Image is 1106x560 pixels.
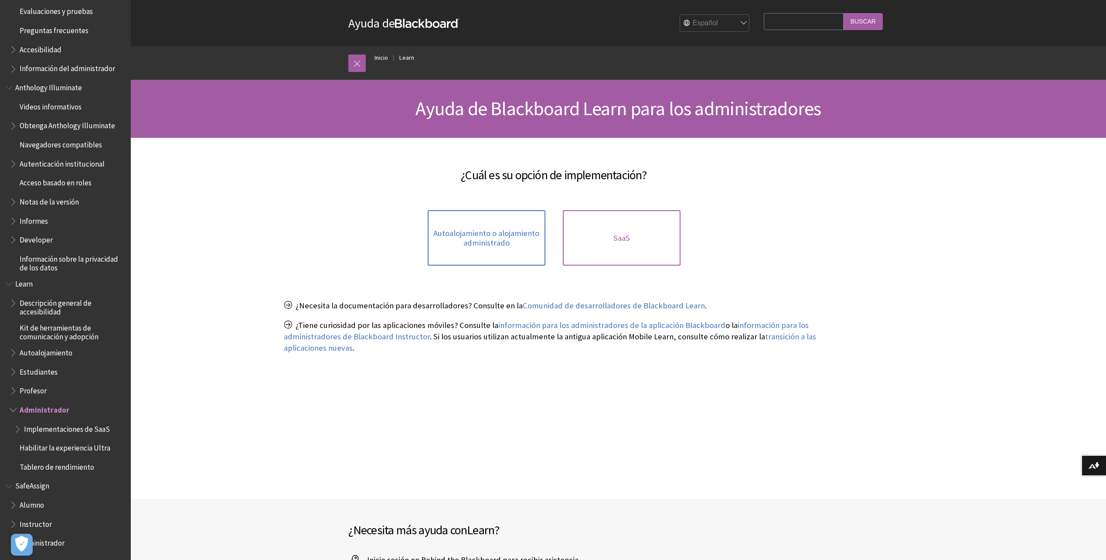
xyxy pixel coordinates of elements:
input: Buscar [844,13,883,30]
span: Developer [20,232,53,244]
span: Tablero de rendimiento [20,460,94,471]
nav: Book outline for Anthology Illuminate [5,80,126,272]
span: Kit de herramientas de comunicación y adopción [20,321,125,341]
a: Ayuda deBlackboard [348,15,459,31]
a: Learn [399,52,414,63]
span: Evaluaciones y pruebas [20,4,93,16]
span: Alumno [20,498,44,509]
strong: Blackboard [395,19,459,28]
span: Implementaciones de SaaS [24,422,110,434]
span: Autoalojamiento [20,345,72,357]
span: Ayuda de Blackboard Learn para los administradores [415,96,821,120]
span: Descripción general de accesibilidad [20,296,125,316]
p: ¿Tiene curiosidad por las aplicaciones móviles? Consulte la o la . Si los usuarios utilizan actua... [284,320,824,354]
span: Videos informativos [20,99,82,111]
span: Navegadores compatibles [20,137,102,149]
span: Autoalojamiento o alojamiento administrado [433,229,540,247]
span: Estudiantes [20,365,58,376]
nav: Book outline for Blackboard SafeAssign [5,479,126,551]
span: Notas de la versión [20,195,79,206]
span: Acceso basado en roles [20,176,92,188]
span: Preguntas frecuentes [20,23,88,35]
span: Administrador [20,403,69,414]
a: SaaS [563,210,681,266]
span: Profesor [20,383,47,395]
span: Accesibilidad [20,42,61,54]
span: Learn [467,522,494,538]
span: Autenticación institucional [20,157,105,168]
span: SaaS [613,233,630,243]
span: Anthology Illuminate [15,80,82,92]
span: Instructor [20,517,52,529]
span: Obtenga Anthology Illuminate [20,119,115,130]
h2: ¿Necesita más ayuda con ? [348,521,619,539]
nav: Book outline for Blackboard Learn Help [5,277,126,475]
span: Habilitar la experiencia Ultra [20,440,110,452]
p: ¿Necesita la documentación para desarrolladores? Consulte en la . [284,300,824,311]
span: Learn [15,277,33,288]
span: Informes [20,214,48,225]
span: SafeAssign [15,479,49,491]
select: Site Language Selector [680,15,750,32]
a: información para los administradores de Blackboard Instructor [284,320,809,342]
span: Información sobre la privacidad de los datos [20,252,125,272]
span: Administrador [20,536,65,548]
a: Comunidad de desarrolladores de Blackboard Learn [523,300,705,311]
a: Autoalojamiento o alojamiento administrado [428,210,545,266]
h2: ¿Cuál es su opción de implementación? [284,155,824,184]
button: Abrir preferencias [11,534,33,556]
a: información para los administradores de la aplicación Blackboard [498,320,725,331]
a: Inicio [374,52,388,63]
span: Información del administrador [20,61,115,73]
